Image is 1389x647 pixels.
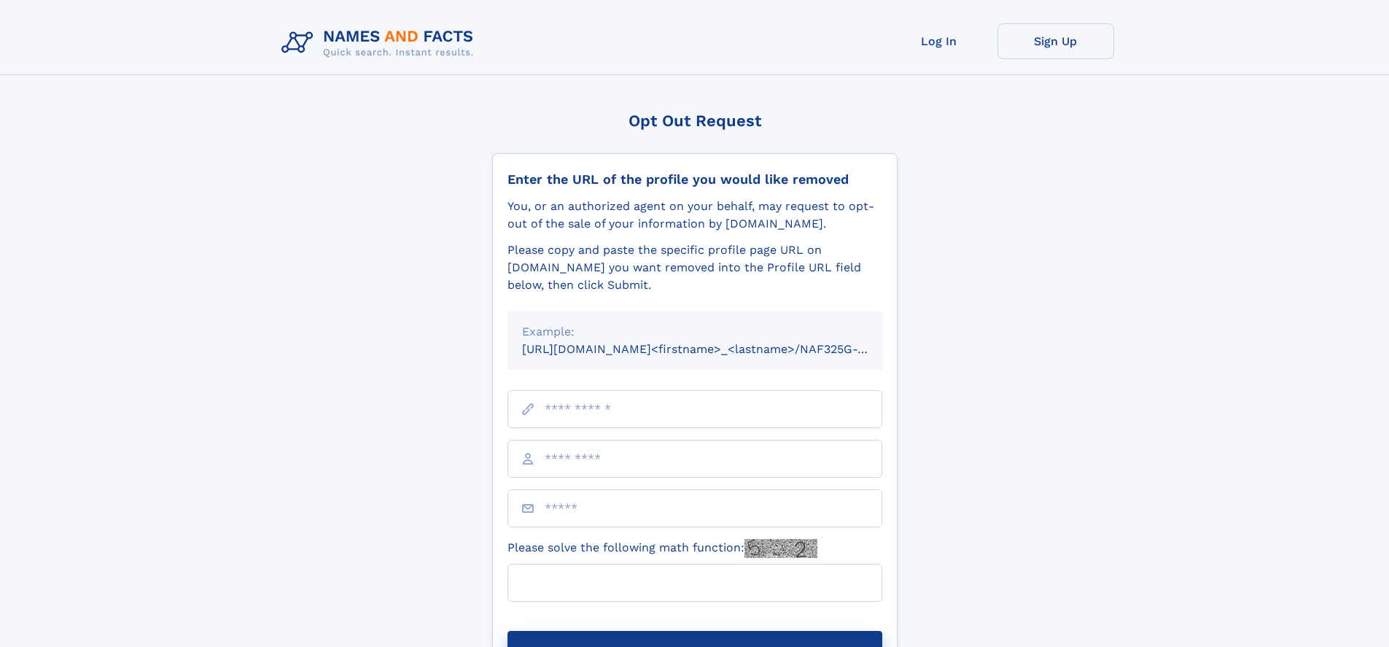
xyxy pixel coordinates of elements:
[507,539,817,558] label: Please solve the following math function:
[522,342,910,356] small: [URL][DOMAIN_NAME]<firstname>_<lastname>/NAF325G-xxxxxxxx
[507,171,882,187] div: Enter the URL of the profile you would like removed
[997,23,1114,59] a: Sign Up
[522,323,868,341] div: Example:
[881,23,997,59] a: Log In
[507,241,882,294] div: Please copy and paste the specific profile page URL on [DOMAIN_NAME] you want removed into the Pr...
[507,198,882,233] div: You, or an authorized agent on your behalf, may request to opt-out of the sale of your informatio...
[276,23,486,63] img: Logo Names and Facts
[492,112,898,130] div: Opt Out Request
